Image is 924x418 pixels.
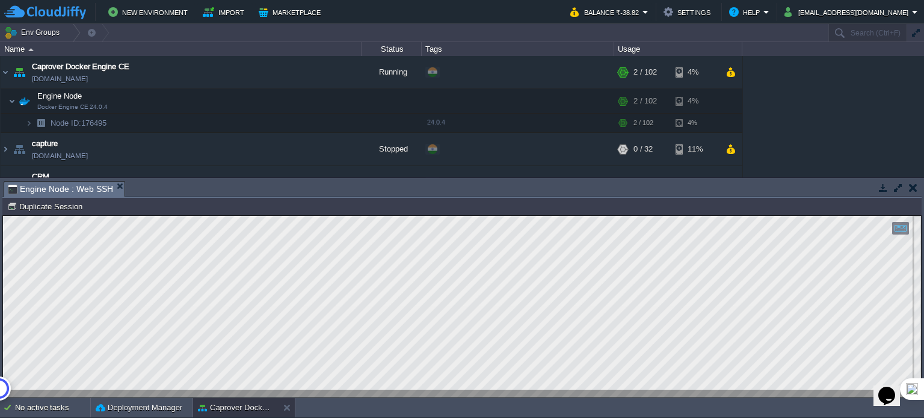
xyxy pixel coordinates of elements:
[11,133,28,165] img: AMDAwAAAACH5BAEAAAAALAAAAAABAAEAAAICRAEAOw==
[32,171,49,183] a: CRM
[633,166,653,198] div: 0 / 32
[4,5,86,20] img: CloudJiffy
[633,56,657,88] div: 2 / 102
[873,370,912,406] iframe: chat widget
[51,118,81,128] span: Node ID:
[108,5,191,19] button: New Environment
[422,42,614,56] div: Tags
[570,5,642,19] button: Balance ₹-38.82
[7,201,86,212] button: Duplicate Session
[676,56,715,88] div: 4%
[36,91,84,101] span: Engine Node
[49,118,108,128] span: 176495
[25,114,32,132] img: AMDAwAAAACH5BAEAAAAALAAAAAABAAEAAAICRAEAOw==
[198,402,274,414] button: Caprover Docker Engine CE
[676,166,715,198] div: 26%
[32,73,88,85] a: [DOMAIN_NAME]
[664,5,714,19] button: Settings
[16,89,33,113] img: AMDAwAAAACH5BAEAAAAALAAAAAABAAEAAAICRAEAOw==
[1,166,10,198] img: AMDAwAAAACH5BAEAAAAALAAAAAABAAEAAAICRAEAOw==
[8,89,16,113] img: AMDAwAAAACH5BAEAAAAALAAAAAABAAEAAAICRAEAOw==
[11,166,28,198] img: AMDAwAAAACH5BAEAAAAALAAAAAABAAEAAAICRAEAOw==
[15,398,90,417] div: No active tasks
[36,91,84,100] a: Engine NodeDocker Engine CE 24.0.4
[362,166,422,198] div: Stopped
[259,5,324,19] button: Marketplace
[676,114,715,132] div: 4%
[1,42,361,56] div: Name
[32,150,88,162] a: [DOMAIN_NAME]
[32,138,58,150] a: capture
[633,114,653,132] div: 2 / 102
[362,133,422,165] div: Stopped
[203,5,248,19] button: Import
[676,133,715,165] div: 11%
[49,118,108,128] a: Node ID:176495
[32,114,49,132] img: AMDAwAAAACH5BAEAAAAALAAAAAABAAEAAAICRAEAOw==
[633,89,657,113] div: 2 / 102
[362,42,421,56] div: Status
[427,118,445,126] span: 24.0.4
[28,48,34,51] img: AMDAwAAAACH5BAEAAAAALAAAAAABAAEAAAICRAEAOw==
[32,61,129,73] a: Caprover Docker Engine CE
[784,5,912,19] button: [EMAIL_ADDRESS][DOMAIN_NAME]
[676,89,715,113] div: 4%
[729,5,763,19] button: Help
[1,56,10,88] img: AMDAwAAAACH5BAEAAAAALAAAAAABAAEAAAICRAEAOw==
[3,216,921,398] iframe: To enrich screen reader interactions, please activate Accessibility in Grammarly extension settings
[615,42,742,56] div: Usage
[1,133,10,165] img: AMDAwAAAACH5BAEAAAAALAAAAAABAAEAAAICRAEAOw==
[633,133,653,165] div: 0 / 32
[362,56,422,88] div: Running
[8,182,113,197] span: Engine Node : Web SSH
[37,103,108,111] span: Docker Engine CE 24.0.4
[96,402,182,414] button: Deployment Manager
[4,24,64,41] button: Env Groups
[11,56,28,88] img: AMDAwAAAACH5BAEAAAAALAAAAAABAAEAAAICRAEAOw==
